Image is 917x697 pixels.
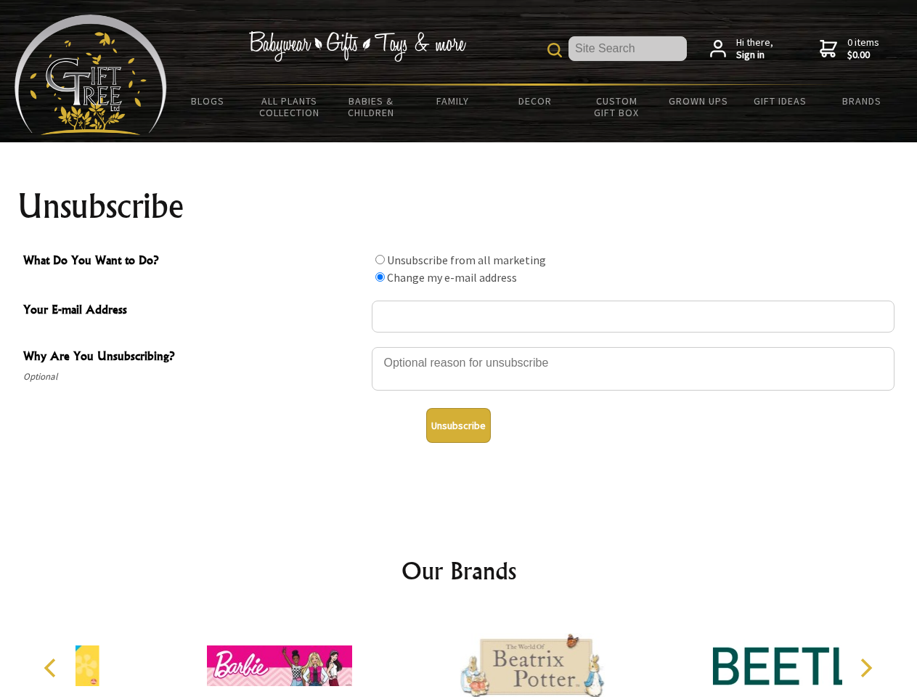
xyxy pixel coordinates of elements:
[739,86,821,116] a: Gift Ideas
[249,86,331,128] a: All Plants Collection
[710,36,773,62] a: Hi there,Sign in
[167,86,249,116] a: BLOGS
[736,49,773,62] strong: Sign in
[387,270,517,285] label: Change my e-mail address
[820,36,879,62] a: 0 items$0.00
[847,36,879,62] span: 0 items
[847,49,879,62] strong: $0.00
[657,86,739,116] a: Grown Ups
[372,301,894,333] input: Your E-mail Address
[576,86,658,128] a: Custom Gift Box
[736,36,773,62] span: Hi there,
[23,368,364,386] span: Optional
[23,251,364,272] span: What Do You Want to Do?
[494,86,576,116] a: Decor
[15,15,167,135] img: Babyware - Gifts - Toys and more...
[821,86,903,116] a: Brands
[426,408,491,443] button: Unsubscribe
[330,86,412,128] a: Babies & Children
[375,272,385,282] input: What Do You Want to Do?
[568,36,687,61] input: Site Search
[387,253,546,267] label: Unsubscribe from all marketing
[36,652,68,684] button: Previous
[547,43,562,57] img: product search
[23,347,364,368] span: Why Are You Unsubscribing?
[412,86,494,116] a: Family
[17,189,900,224] h1: Unsubscribe
[29,553,889,588] h2: Our Brands
[849,652,881,684] button: Next
[248,31,466,62] img: Babywear - Gifts - Toys & more
[23,301,364,322] span: Your E-mail Address
[372,347,894,391] textarea: Why Are You Unsubscribing?
[375,255,385,264] input: What Do You Want to Do?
